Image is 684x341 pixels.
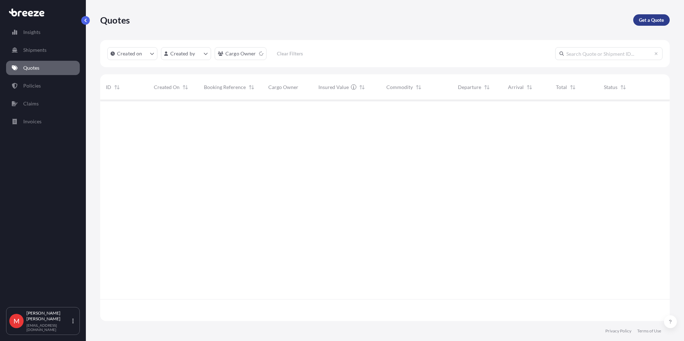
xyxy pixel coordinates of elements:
[204,84,246,91] span: Booking Reference
[100,14,130,26] p: Quotes
[23,82,41,89] p: Policies
[568,83,577,92] button: Sort
[106,84,111,91] span: ID
[170,50,195,57] p: Created by
[637,328,661,334] a: Terms of Use
[154,84,180,91] span: Created On
[23,64,39,71] p: Quotes
[483,83,491,92] button: Sort
[358,83,366,92] button: Sort
[605,328,631,334] a: Privacy Policy
[6,43,80,57] a: Shipments
[181,83,190,92] button: Sort
[525,83,534,92] button: Sort
[270,48,310,59] button: Clear Filters
[6,114,80,129] a: Invoices
[318,84,349,91] span: Insured Value
[247,83,256,92] button: Sort
[113,83,121,92] button: Sort
[107,47,157,60] button: createdOn Filter options
[6,61,80,75] a: Quotes
[23,100,39,107] p: Claims
[23,118,41,125] p: Invoices
[386,84,413,91] span: Commodity
[26,310,71,322] p: [PERSON_NAME] [PERSON_NAME]
[268,84,298,91] span: Cargo Owner
[555,47,663,60] input: Search Quote or Shipment ID...
[6,79,80,93] a: Policies
[26,323,71,332] p: [EMAIL_ADDRESS][DOMAIN_NAME]
[633,14,670,26] a: Get a Quote
[619,83,627,92] button: Sort
[6,25,80,39] a: Insights
[6,97,80,111] a: Claims
[277,50,303,57] p: Clear Filters
[161,47,211,60] button: createdBy Filter options
[117,50,142,57] p: Created on
[225,50,256,57] p: Cargo Owner
[639,16,664,24] p: Get a Quote
[458,84,481,91] span: Departure
[14,317,20,325] span: M
[508,84,524,91] span: Arrival
[556,84,567,91] span: Total
[604,84,617,91] span: Status
[215,47,267,60] button: cargoOwner Filter options
[23,29,40,36] p: Insights
[414,83,423,92] button: Sort
[23,46,47,54] p: Shipments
